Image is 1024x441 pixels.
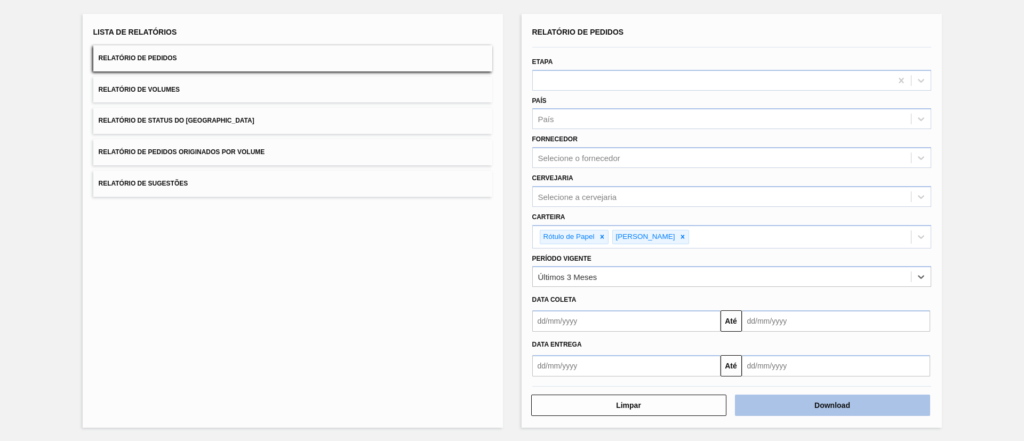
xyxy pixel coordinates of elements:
span: Relatório de Pedidos [99,54,177,62]
div: Últimos 3 Meses [538,272,597,282]
div: Selecione a cervejaria [538,192,617,201]
span: Relatório de Pedidos [532,28,624,36]
label: Etapa [532,58,553,66]
button: Download [735,395,930,416]
input: dd/mm/yyyy [532,310,721,332]
div: País [538,115,554,124]
button: Limpar [531,395,726,416]
button: Até [721,310,742,332]
span: Relatório de Pedidos Originados por Volume [99,148,265,156]
button: Relatório de Status do [GEOGRAPHIC_DATA] [93,108,492,134]
button: Relatório de Pedidos Originados por Volume [93,139,492,165]
label: Cervejaria [532,174,573,182]
span: Data entrega [532,341,582,348]
input: dd/mm/yyyy [742,310,930,332]
button: Até [721,355,742,376]
button: Relatório de Pedidos [93,45,492,71]
span: Relatório de Sugestões [99,180,188,187]
span: Data coleta [532,296,577,303]
div: Selecione o fornecedor [538,154,620,163]
label: Fornecedor [532,135,578,143]
button: Relatório de Sugestões [93,171,492,197]
label: Carteira [532,213,565,221]
span: Relatório de Status do [GEOGRAPHIC_DATA] [99,117,254,124]
label: Período Vigente [532,255,591,262]
label: País [532,97,547,105]
input: dd/mm/yyyy [532,355,721,376]
div: Rótulo de Papel [540,230,596,244]
input: dd/mm/yyyy [742,355,930,376]
button: Relatório de Volumes [93,77,492,103]
span: Lista de Relatórios [93,28,177,36]
div: [PERSON_NAME] [613,230,677,244]
span: Relatório de Volumes [99,86,180,93]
